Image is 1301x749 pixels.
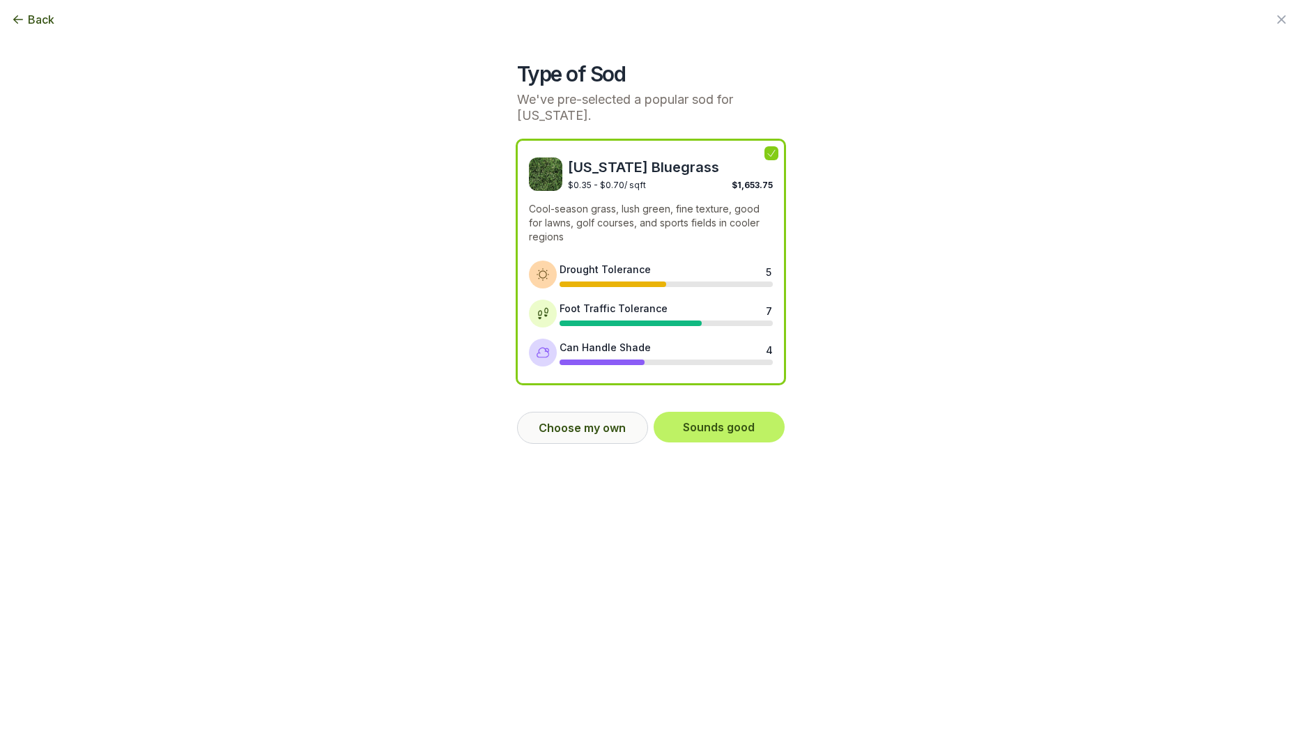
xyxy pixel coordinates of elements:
[536,268,550,281] img: Drought tolerance icon
[11,11,54,28] button: Back
[732,180,773,190] span: $1,653.75
[560,262,651,277] div: Drought Tolerance
[766,304,771,315] div: 7
[536,307,550,321] img: Foot traffic tolerance icon
[568,157,773,177] span: [US_STATE] Bluegrass
[529,202,773,244] p: Cool-season grass, lush green, fine texture, good for lawns, golf courses, and sports fields in c...
[517,92,785,123] p: We've pre-selected a popular sod for [US_STATE].
[654,412,785,442] button: Sounds good
[568,180,646,190] span: $0.35 - $0.70 / sqft
[766,265,771,276] div: 5
[517,412,648,444] button: Choose my own
[517,61,785,86] h2: Type of Sod
[536,346,550,360] img: Shade tolerance icon
[560,340,651,355] div: Can Handle Shade
[529,157,562,191] img: Kentucky Bluegrass sod image
[28,11,54,28] span: Back
[560,301,668,316] div: Foot Traffic Tolerance
[766,343,771,354] div: 4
